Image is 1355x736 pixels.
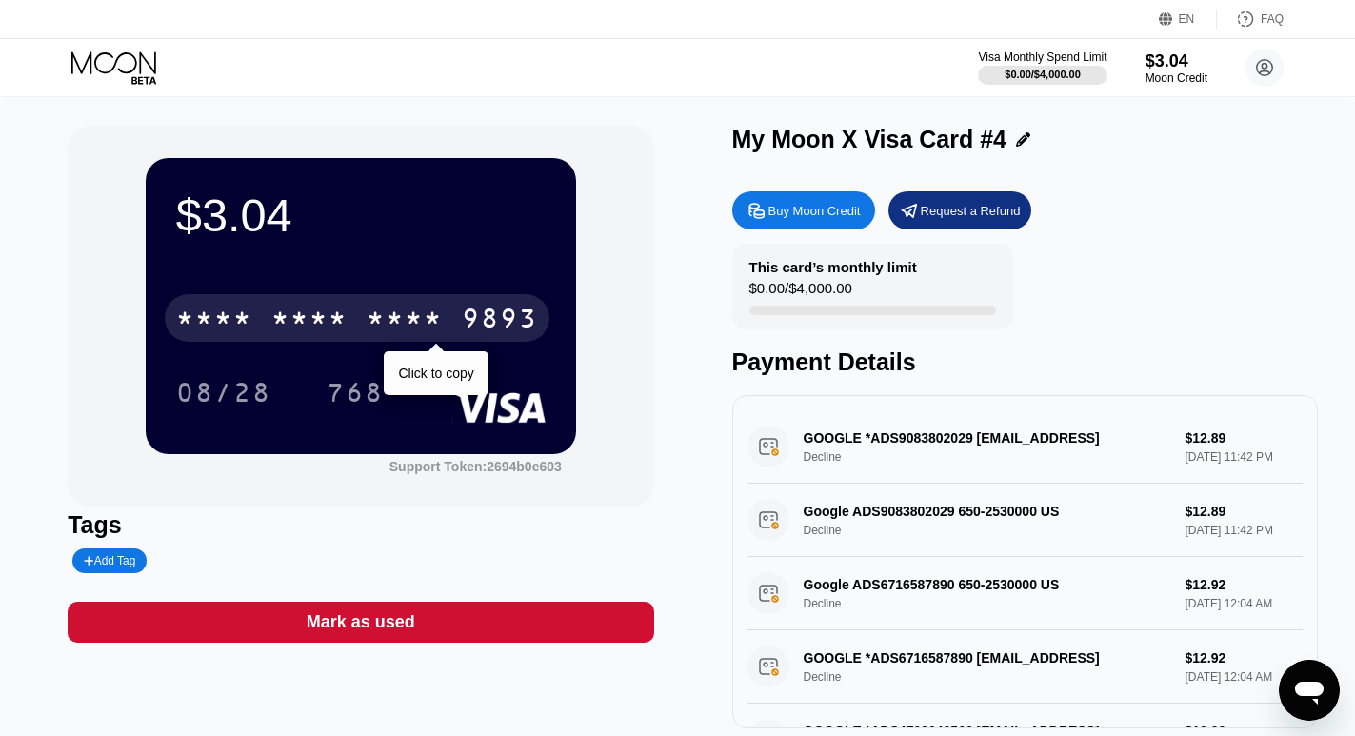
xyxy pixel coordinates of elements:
[768,203,861,219] div: Buy Moon Credit
[312,368,398,416] div: 768
[327,380,384,410] div: 768
[389,459,562,474] div: Support Token: 2694b0e603
[1159,10,1217,29] div: EN
[398,366,473,381] div: Click to copy
[389,459,562,474] div: Support Token:2694b0e603
[462,306,538,336] div: 9893
[1179,12,1195,26] div: EN
[732,348,1318,376] div: Payment Details
[176,189,546,242] div: $3.04
[888,191,1031,229] div: Request a Refund
[978,50,1106,85] div: Visa Monthly Spend Limit$0.00/$4,000.00
[732,191,875,229] div: Buy Moon Credit
[1217,10,1284,29] div: FAQ
[68,602,653,643] div: Mark as used
[978,50,1106,64] div: Visa Monthly Spend Limit
[1261,12,1284,26] div: FAQ
[162,368,286,416] div: 08/28
[84,554,135,567] div: Add Tag
[307,611,415,633] div: Mark as used
[749,280,852,306] div: $0.00 / $4,000.00
[1005,69,1081,80] div: $0.00 / $4,000.00
[749,259,917,275] div: This card’s monthly limit
[1146,51,1207,85] div: $3.04Moon Credit
[68,511,653,539] div: Tags
[921,203,1021,219] div: Request a Refund
[1279,660,1340,721] iframe: Nút để khởi chạy cửa sổ nhắn tin
[1146,51,1207,71] div: $3.04
[72,548,147,573] div: Add Tag
[1146,71,1207,85] div: Moon Credit
[732,126,1007,153] div: My Moon X Visa Card #4
[176,380,271,410] div: 08/28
